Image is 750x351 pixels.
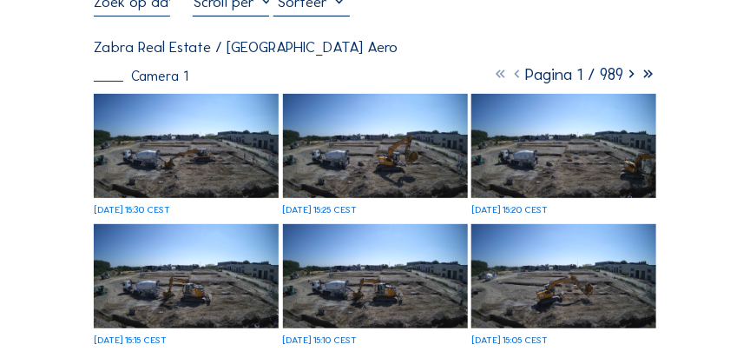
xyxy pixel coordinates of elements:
img: image_52496611 [471,94,656,198]
div: [DATE] 15:15 CEST [94,335,167,345]
div: [DATE] 15:20 CEST [471,205,548,215]
img: image_52496187 [471,224,656,328]
div: [DATE] 15:05 CEST [471,335,548,345]
div: [DATE] 15:10 CEST [283,335,358,345]
img: image_52496748 [283,94,468,198]
img: image_52496335 [283,224,468,328]
img: image_52496477 [94,224,279,328]
div: Zabra Real Estate / [GEOGRAPHIC_DATA] Aero [94,40,398,55]
span: Pagina 1 / 989 [525,64,623,84]
img: image_52496894 [94,94,279,198]
div: [DATE] 15:30 CEST [94,205,170,215]
div: [DATE] 15:25 CEST [283,205,358,215]
div: Camera 1 [94,70,188,83]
